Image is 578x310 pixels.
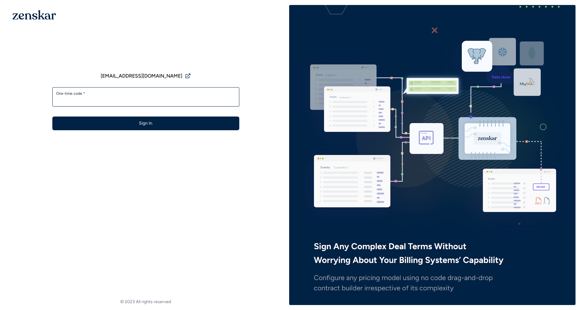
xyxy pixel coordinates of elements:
span: [EMAIL_ADDRESS][DOMAIN_NAME] [101,72,182,80]
label: One-time code * [56,91,236,96]
img: 1OGAJ2xQqyY4LXKgY66KYq0eOWRCkrZdAb3gUhuVAqdWPZE9SRJmCz+oDMSn4zDLXe31Ii730ItAGKgCKgCCgCikA4Av8PJUP... [12,10,56,20]
button: Sign In [52,117,239,130]
footer: © 2023 All rights reserved [2,299,289,305]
